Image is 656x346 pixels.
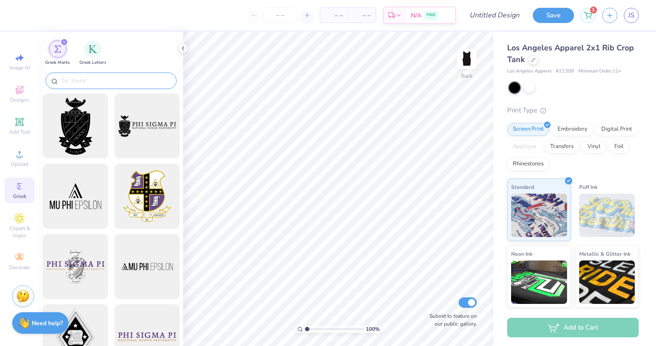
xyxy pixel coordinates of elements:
[578,68,622,75] span: Minimum Order: 12 +
[10,96,29,103] span: Designs
[426,12,436,18] span: FREE
[4,225,35,239] span: Clipart & logos
[60,76,171,85] input: Try "Alpha"
[11,161,28,168] span: Upload
[507,158,549,171] div: Rhinestones
[79,40,106,66] div: filter for Greek Letters
[556,68,574,75] span: # 21308
[507,68,551,75] span: Los Angeles Apparel
[9,129,30,135] span: Add Text
[507,43,634,65] span: Los Angeles Apparel 2x1 Rib Crop Tank
[425,312,477,328] label: Submit to feature on our public gallery.
[89,45,97,53] img: Greek Letters Image
[579,249,630,258] span: Metallic & Glitter Ink
[582,140,606,153] div: Vinyl
[79,40,106,66] button: filter button
[263,7,297,23] input: – –
[366,325,380,333] span: 100 %
[590,7,597,13] span: 1
[411,11,421,20] span: N/A
[45,40,70,66] button: filter button
[609,140,629,153] div: Foil
[45,40,70,66] div: filter for Greek Marks
[54,46,61,53] img: Greek Marks Image
[628,10,634,20] span: JS
[511,194,567,237] img: Standard
[579,194,635,237] img: Puff Ink
[511,182,534,191] span: Standard
[579,260,635,304] img: Metallic & Glitter Ink
[596,123,638,136] div: Digital Print
[544,140,579,153] div: Transfers
[511,260,567,304] img: Neon Ink
[325,11,343,20] span: – –
[624,8,639,23] a: JS
[533,8,574,23] button: Save
[461,72,472,80] div: Back
[511,249,532,258] span: Neon Ink
[9,264,30,271] span: Decorate
[13,193,26,200] span: Greek
[458,50,476,68] img: Back
[353,11,371,20] span: – –
[507,105,639,115] div: Print Type
[579,182,597,191] span: Puff Ink
[507,123,549,136] div: Screen Print
[552,123,593,136] div: Embroidery
[507,140,542,153] div: Applique
[10,64,30,71] span: Image AI
[32,319,63,327] strong: Need help?
[45,59,70,66] span: Greek Marks
[462,7,526,24] input: Untitled Design
[79,59,106,66] span: Greek Letters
